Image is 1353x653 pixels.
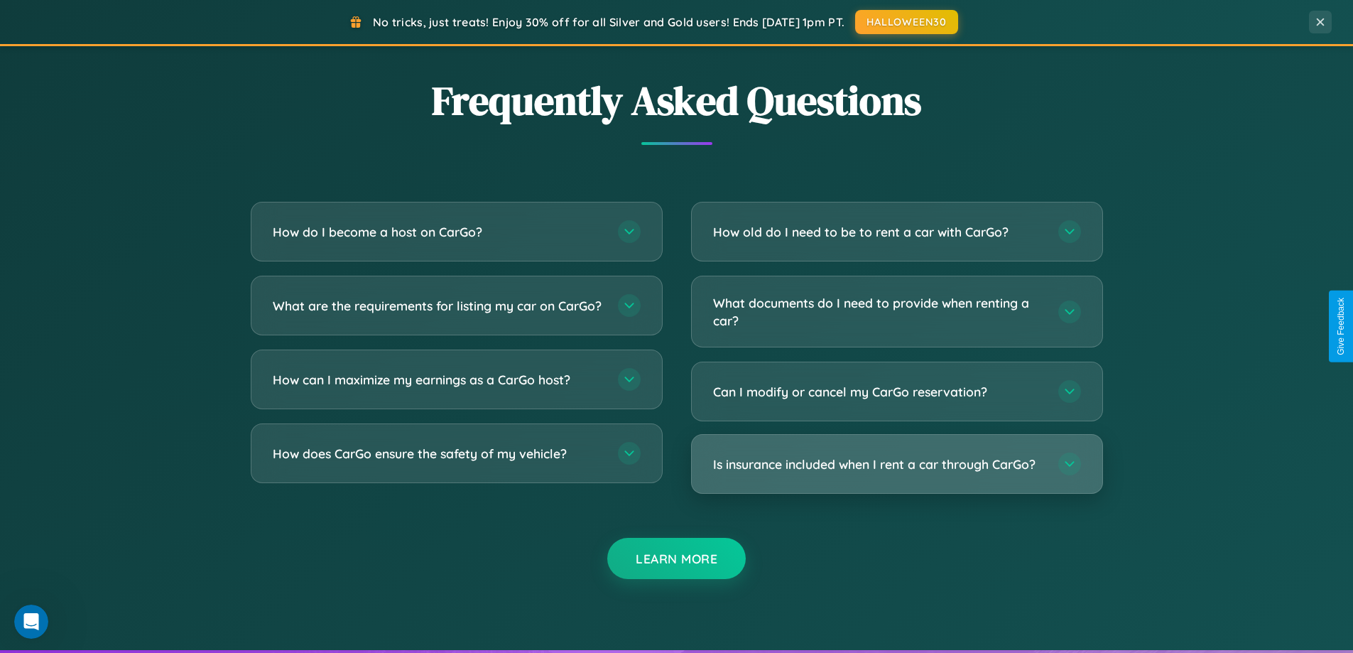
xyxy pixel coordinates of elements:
[607,538,746,579] button: Learn More
[273,371,604,389] h3: How can I maximize my earnings as a CarGo host?
[713,223,1044,241] h3: How old do I need to be to rent a car with CarGo?
[273,297,604,315] h3: What are the requirements for listing my car on CarGo?
[373,15,844,29] span: No tricks, just treats! Enjoy 30% off for all Silver and Gold users! Ends [DATE] 1pm PT.
[713,383,1044,401] h3: Can I modify or cancel my CarGo reservation?
[251,73,1103,128] h2: Frequently Asked Questions
[273,445,604,463] h3: How does CarGo ensure the safety of my vehicle?
[713,294,1044,329] h3: What documents do I need to provide when renting a car?
[713,455,1044,473] h3: Is insurance included when I rent a car through CarGo?
[1336,298,1346,355] div: Give Feedback
[855,10,958,34] button: HALLOWEEN30
[14,605,48,639] iframe: Intercom live chat
[273,223,604,241] h3: How do I become a host on CarGo?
